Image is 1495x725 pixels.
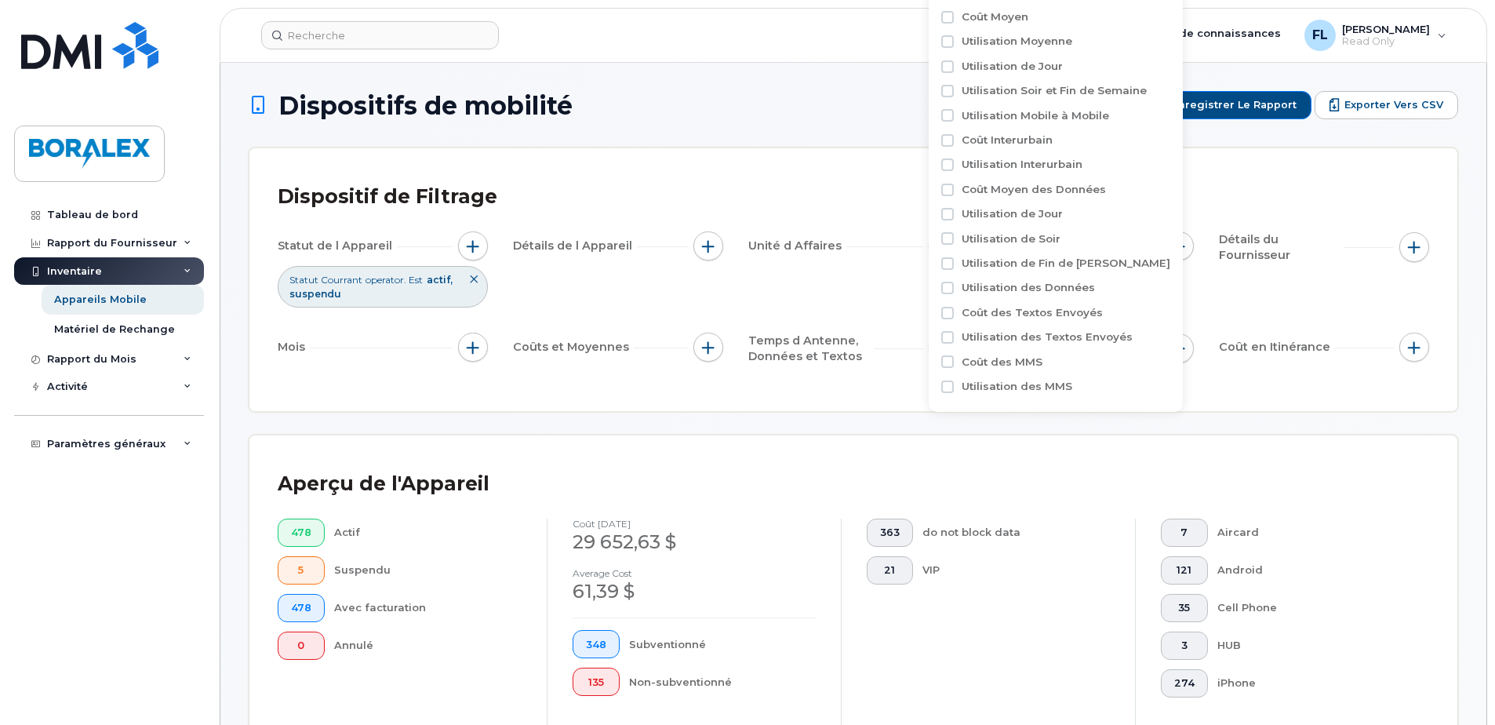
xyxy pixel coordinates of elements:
[1217,519,1405,547] div: Aircard
[1161,632,1208,660] button: 3
[629,668,817,696] div: Non-subventionné
[1217,594,1405,622] div: Cell Phone
[573,529,816,556] div: 29 652,63 $
[1174,677,1195,690] span: 274
[1174,526,1195,539] span: 7
[1217,556,1405,585] div: Android
[278,92,573,119] span: Dispositifs de mobilité
[1217,669,1405,698] div: iPhone
[278,556,325,585] button: 5
[880,564,900,577] span: 21
[586,676,606,689] span: 135
[922,519,1111,547] div: do not block data
[278,632,325,660] button: 0
[278,594,325,622] button: 478
[366,273,423,286] span: operator. Est
[291,639,311,652] span: 0
[278,464,489,505] div: Aperçu de l'Appareil
[1161,669,1208,698] button: 274
[962,182,1106,197] label: Coût Moyen des Données
[513,339,634,355] span: Coûts et Moyennes
[962,305,1103,320] label: Coût des Textos Envoyés
[334,556,522,585] div: Suspendu
[1217,632,1405,660] div: HUB
[1161,594,1208,622] button: 35
[867,519,913,547] button: 363
[880,526,900,539] span: 363
[573,578,816,605] div: 61,39 $
[573,519,816,529] h4: coût [DATE]
[867,556,913,585] button: 21
[962,256,1170,271] label: Utilisation de Fin de [PERSON_NAME]
[291,526,311,539] span: 478
[1174,639,1195,652] span: 3
[291,564,311,577] span: 5
[629,630,817,658] div: Subventionné
[573,630,620,658] button: 348
[1157,91,1311,119] button: Enregistrer le rapport
[962,355,1042,370] label: Coût des MMS
[513,238,637,254] span: Détails de l Appareil
[573,568,816,578] h4: Average cost
[334,594,522,622] div: Avec facturation
[962,157,1082,172] label: Utilisation Interurbain
[289,288,341,300] span: suspendu
[289,273,362,286] span: Statut Courrant
[962,379,1072,394] label: Utilisation des MMS
[1219,231,1344,264] span: Détails du Fournisseur
[278,177,497,217] div: Dispositif de Filtrage
[1161,556,1208,585] button: 121
[278,339,310,355] span: Mois
[922,556,1111,585] div: VIP
[1161,519,1208,547] button: 7
[962,9,1028,24] label: Coût Moyen
[962,83,1147,98] label: Utilisation Soir et Fin de Semaine
[586,639,606,651] span: 348
[962,231,1060,246] label: Utilisation de Soir
[748,238,846,254] span: Unité d Affaires
[1172,98,1297,112] span: Enregistrer le rapport
[962,330,1133,344] label: Utilisation des Textos Envoyés
[962,108,1109,123] label: Utilisation Mobile à Mobile
[962,34,1072,49] label: Utilisation Moyenne
[427,274,453,286] span: actif
[962,280,1095,295] label: Utilisation des Données
[1174,564,1195,577] span: 121
[573,668,620,696] button: 135
[962,59,1063,74] label: Utilisation de Jour
[1219,339,1335,355] span: Coût en Itinérance
[748,333,874,365] span: Temps d Antenne, Données et Textos
[278,238,397,254] span: Statut de l Appareil
[291,602,311,614] span: 478
[962,206,1063,221] label: Utilisation de Jour
[962,133,1053,148] label: Coût Interurbain
[334,632,522,660] div: Annulé
[1344,98,1443,112] span: Exporter vers CSV
[1174,602,1195,614] span: 35
[278,519,325,547] button: 478
[334,519,522,547] div: Actif
[1315,91,1458,119] button: Exporter vers CSV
